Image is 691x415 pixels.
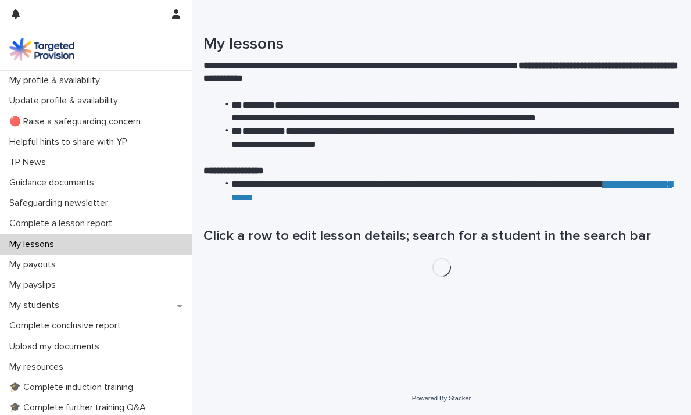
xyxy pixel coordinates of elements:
[5,402,155,413] p: 🎓 Complete further training Q&A
[5,137,137,148] p: Helpful hints to share with YP
[5,75,109,86] p: My profile & availability
[9,38,74,61] img: M5nRWzHhSzIhMunXDL62
[5,116,150,127] p: 🔴 Raise a safeguarding concern
[5,300,69,311] p: My students
[5,259,65,270] p: My payouts
[5,362,73,373] p: My resources
[5,280,65,291] p: My payslips
[203,228,679,245] h1: Click a row to edit lesson details; search for a student in the search bar
[5,177,103,188] p: Guidance documents
[203,35,679,55] h1: My lessons
[5,198,117,209] p: Safeguarding newsletter
[412,395,471,402] a: Powered By Stacker
[5,239,63,250] p: My lessons
[5,157,55,168] p: TP News
[5,218,121,229] p: Complete a lesson report
[5,320,130,331] p: Complete conclusive report
[5,95,127,106] p: Update profile & availability
[5,382,142,393] p: 🎓 Complete induction training
[5,341,109,352] p: Upload my documents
